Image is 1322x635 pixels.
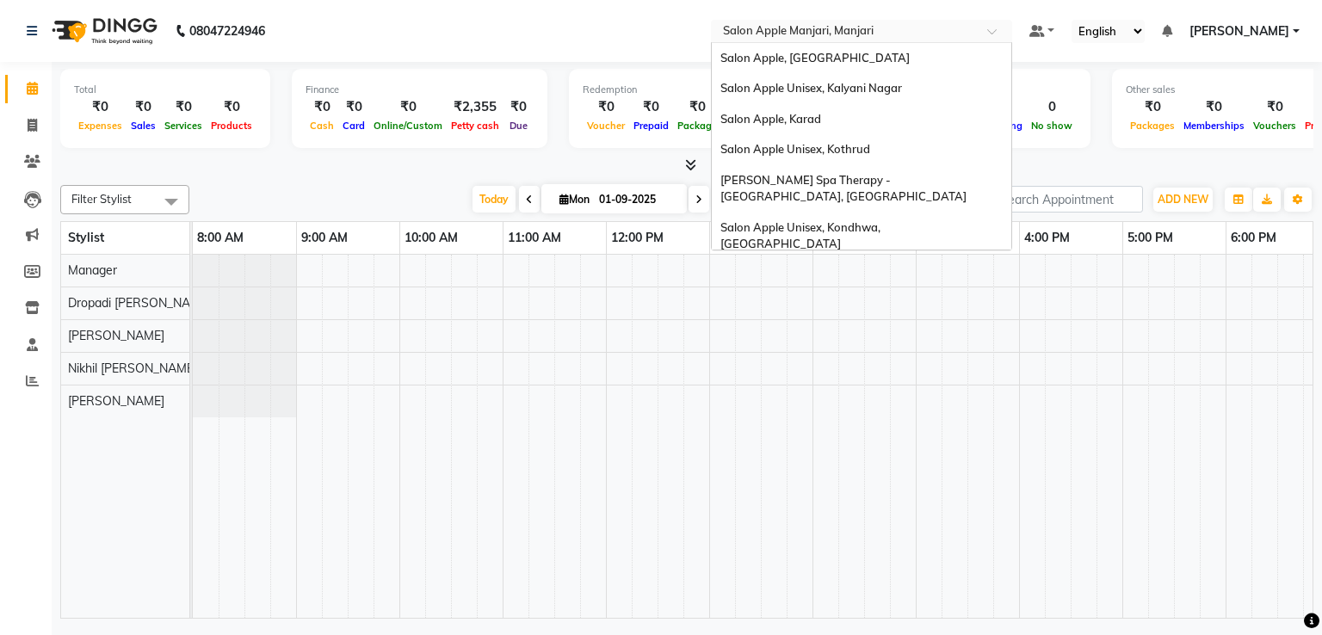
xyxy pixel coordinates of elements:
[1123,225,1177,250] a: 5:00 PM
[207,120,256,132] span: Products
[1126,120,1179,132] span: Packages
[306,83,534,97] div: Finance
[1189,22,1289,40] span: [PERSON_NAME]
[710,225,764,250] a: 1:00 PM
[720,81,902,95] span: Salon Apple Unisex, Kalyani Nagar
[583,83,814,97] div: Redemption
[720,51,910,65] span: Salon Apple, [GEOGRAPHIC_DATA]
[68,262,117,278] span: Manager
[193,225,248,250] a: 8:00 AM
[68,393,164,409] span: [PERSON_NAME]
[720,142,870,156] span: Salon Apple Unisex, Kothrud
[1249,120,1300,132] span: Vouchers
[992,186,1143,213] input: Search Appointment
[306,120,338,132] span: Cash
[1027,97,1077,117] div: 0
[555,193,594,206] span: Mon
[338,120,369,132] span: Card
[74,97,127,117] div: ₹0
[473,186,516,213] span: Today
[711,42,1012,250] ng-dropdown-panel: Options list
[1179,97,1249,117] div: ₹0
[1158,193,1208,206] span: ADD NEW
[1249,97,1300,117] div: ₹0
[1153,188,1213,212] button: ADD NEW
[720,173,967,204] span: [PERSON_NAME] Spa Therapy - [GEOGRAPHIC_DATA], [GEOGRAPHIC_DATA]
[189,7,265,55] b: 08047224946
[720,220,883,251] span: Salon Apple Unisex, Kondhwa, [GEOGRAPHIC_DATA]
[74,120,127,132] span: Expenses
[594,187,680,213] input: 2025-09-01
[369,97,447,117] div: ₹0
[447,97,503,117] div: ₹2,355
[68,230,104,245] span: Stylist
[503,225,565,250] a: 11:00 AM
[44,7,162,55] img: logo
[583,120,629,132] span: Voucher
[127,97,160,117] div: ₹0
[306,97,338,117] div: ₹0
[1126,97,1179,117] div: ₹0
[297,225,352,250] a: 9:00 AM
[68,328,164,343] span: [PERSON_NAME]
[207,97,256,117] div: ₹0
[160,97,207,117] div: ₹0
[71,192,132,206] span: Filter Stylist
[338,97,369,117] div: ₹0
[74,83,256,97] div: Total
[1020,225,1074,250] a: 4:00 PM
[160,120,207,132] span: Services
[503,97,534,117] div: ₹0
[720,112,821,126] span: Salon Apple, Karad
[673,97,721,117] div: ₹0
[400,225,462,250] a: 10:00 AM
[68,295,211,311] span: Dropadi [PERSON_NAME]
[1179,120,1249,132] span: Memberships
[68,361,197,376] span: Nikhil [PERSON_NAME]
[673,120,721,132] span: Package
[629,120,673,132] span: Prepaid
[447,120,503,132] span: Petty cash
[369,120,447,132] span: Online/Custom
[583,97,629,117] div: ₹0
[607,225,668,250] a: 12:00 PM
[505,120,532,132] span: Due
[1226,225,1281,250] a: 6:00 PM
[127,120,160,132] span: Sales
[629,97,673,117] div: ₹0
[1027,120,1077,132] span: No show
